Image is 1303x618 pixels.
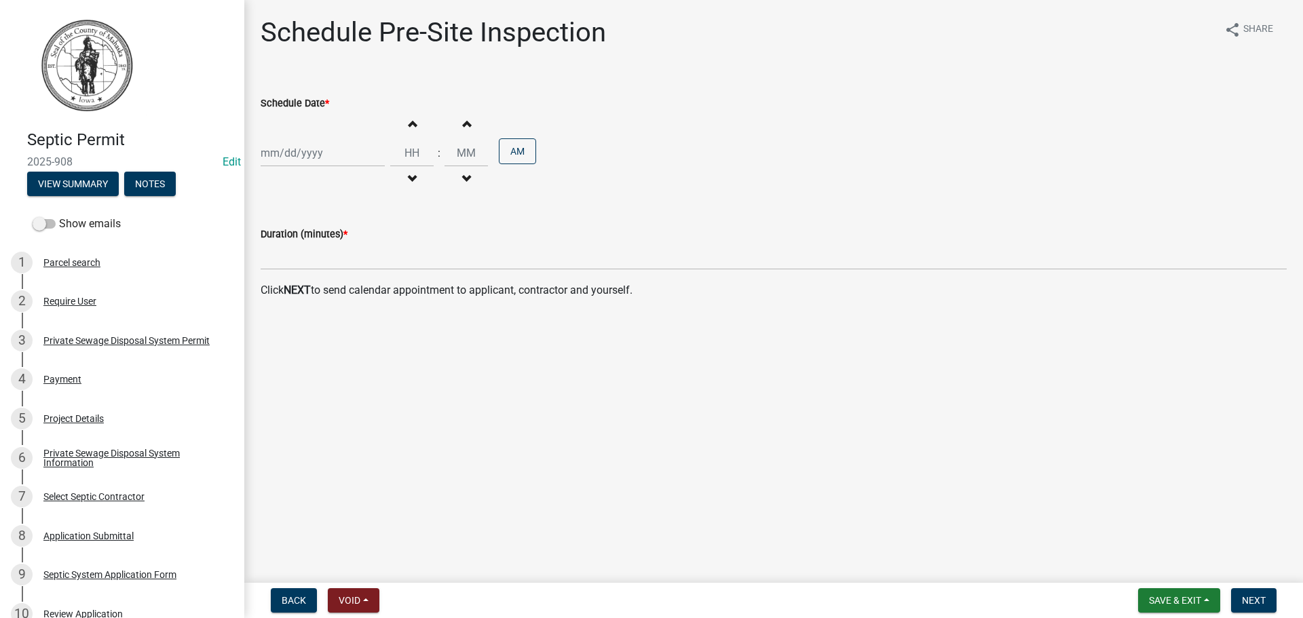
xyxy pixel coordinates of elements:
[11,368,33,390] div: 4
[1242,595,1266,606] span: Next
[1149,595,1201,606] span: Save & Exit
[434,145,445,161] div: :
[27,179,119,190] wm-modal-confirm: Summary
[11,564,33,585] div: 9
[124,172,176,196] button: Notes
[261,139,385,167] input: mm/dd/yyyy
[43,258,100,267] div: Parcel search
[43,570,176,579] div: Septic System Application Form
[261,230,347,239] label: Duration (minutes)
[282,595,306,606] span: Back
[43,336,210,345] div: Private Sewage Disposal System Permit
[271,588,317,613] button: Back
[284,284,311,296] strong: NEXT
[27,130,233,150] h4: Septic Permit
[43,414,104,423] div: Project Details
[261,282,1287,298] p: Click to send calendar appointment to applicant, contractor and yourself.
[11,330,33,351] div: 3
[43,531,134,541] div: Application Submittal
[11,252,33,273] div: 1
[223,155,241,168] wm-modal-confirm: Edit Application Number
[445,139,488,167] input: Minutes
[11,486,33,507] div: 7
[223,155,241,168] a: Edit
[328,588,379,613] button: Void
[390,139,434,167] input: Hours
[499,138,536,164] button: AM
[1231,588,1277,613] button: Next
[11,525,33,547] div: 8
[261,16,606,49] h1: Schedule Pre-Site Inspection
[11,447,33,469] div: 6
[1243,22,1273,38] span: Share
[27,155,217,168] span: 2025-908
[1138,588,1220,613] button: Save & Exit
[11,290,33,312] div: 2
[27,14,147,116] img: Mahaska County, Iowa
[1224,22,1241,38] i: share
[124,179,176,190] wm-modal-confirm: Notes
[43,492,145,501] div: Select Septic Contractor
[27,172,119,196] button: View Summary
[339,595,360,606] span: Void
[43,374,81,384] div: Payment
[261,99,329,109] label: Schedule Date
[1213,16,1284,43] button: shareShare
[43,448,223,467] div: Private Sewage Disposal System Information
[33,216,121,232] label: Show emails
[11,408,33,429] div: 5
[43,296,96,306] div: Require User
